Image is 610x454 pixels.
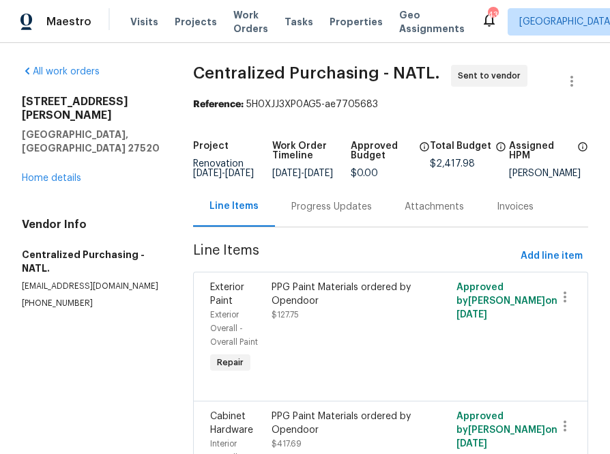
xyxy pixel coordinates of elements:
[488,8,497,22] div: 439
[272,169,333,178] span: -
[193,100,244,109] b: Reference:
[509,169,588,178] div: [PERSON_NAME]
[405,200,464,214] div: Attachments
[272,169,301,178] span: [DATE]
[399,8,465,36] span: Geo Assignments
[304,169,333,178] span: [DATE]
[515,244,588,269] button: Add line item
[351,169,378,178] span: $0.00
[130,15,158,29] span: Visits
[272,141,351,160] h5: Work Order Timeline
[291,200,372,214] div: Progress Updates
[330,15,383,29] span: Properties
[272,410,418,437] div: PPG Paint Materials ordered by Opendoor
[272,281,418,308] div: PPG Paint Materials ordered by Opendoor
[193,65,440,81] span: Centralized Purchasing - NATL.
[456,412,557,449] span: Approved by [PERSON_NAME] on
[456,439,487,449] span: [DATE]
[209,199,259,213] div: Line Items
[272,440,302,448] span: $417.69
[22,67,100,76] a: All work orders
[497,200,534,214] div: Invoices
[22,281,160,292] p: [EMAIL_ADDRESS][DOMAIN_NAME]
[46,15,91,29] span: Maestro
[210,283,244,306] span: Exterior Paint
[577,141,588,169] span: The hpm assigned to this work order.
[193,169,254,178] span: -
[285,17,313,27] span: Tasks
[272,311,299,319] span: $127.75
[193,98,588,111] div: 5H0XJJ3XP0AG5-ae7705683
[22,173,81,183] a: Home details
[193,244,515,269] span: Line Items
[233,8,268,36] span: Work Orders
[430,159,475,169] span: $2,417.98
[22,248,160,275] h5: Centralized Purchasing - NATL.
[212,356,249,369] span: Repair
[225,169,254,178] span: [DATE]
[193,159,254,178] span: Renovation
[458,69,526,83] span: Sent to vendor
[521,248,583,265] span: Add line item
[419,141,430,169] span: The total cost of line items that have been approved by both Opendoor and the Trade Partner. This...
[22,128,160,155] h5: [GEOGRAPHIC_DATA], [GEOGRAPHIC_DATA] 27520
[193,141,229,151] h5: Project
[22,298,160,309] p: [PHONE_NUMBER]
[495,141,506,159] span: The total cost of line items that have been proposed by Opendoor. This sum includes line items th...
[456,283,557,320] span: Approved by [PERSON_NAME] on
[351,141,415,160] h5: Approved Budget
[210,412,253,435] span: Cabinet Hardware
[193,169,222,178] span: [DATE]
[210,311,258,346] span: Exterior Overall - Overall Paint
[22,218,160,231] h4: Vendor Info
[430,141,491,151] h5: Total Budget
[509,141,573,160] h5: Assigned HPM
[175,15,217,29] span: Projects
[22,95,160,122] h2: [STREET_ADDRESS][PERSON_NAME]
[456,310,487,320] span: [DATE]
